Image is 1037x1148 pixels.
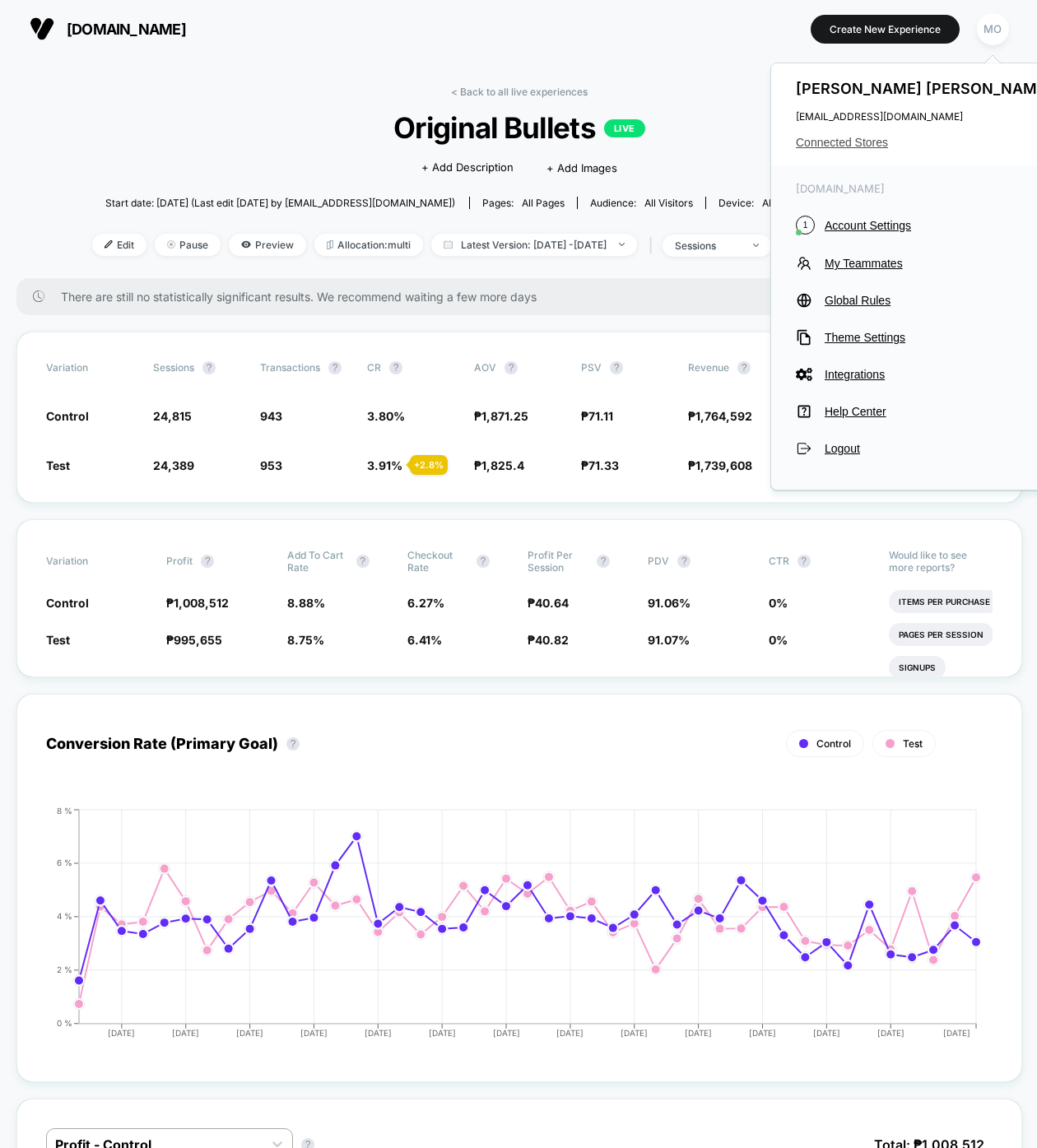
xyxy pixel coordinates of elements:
[314,234,423,256] span: Allocation: multi
[769,633,788,647] span: 0 %
[688,409,752,423] span: ₱
[444,240,453,249] img: calendar
[57,858,72,867] tspan: 6 %
[581,361,602,374] span: PSV
[528,549,588,574] span: Profit Per Session
[174,596,229,610] span: 1,008,512
[944,1028,971,1038] tspan: [DATE]
[365,1028,392,1038] tspan: [DATE]
[769,596,788,610] span: 0 %
[590,197,693,209] div: Audience:
[105,240,113,249] img: edit
[389,361,402,374] button: ?
[229,234,306,256] span: Preview
[57,1018,72,1028] tspan: 0 %
[889,656,946,679] li: Signups
[769,555,789,567] span: CTR
[705,197,826,209] span: Device:
[753,244,759,247] img: end
[688,458,752,472] span: ₱
[367,409,405,423] span: 3.80 %
[695,409,752,423] span: 1,764,592
[236,1028,263,1038] tspan: [DATE]
[153,409,192,423] span: 24,815
[287,549,348,574] span: Add To Cart Rate
[61,290,989,304] span: There are still no statistically significant results. We recommend waiting a few more days
[153,458,194,472] span: 24,389
[421,160,514,176] span: + Add Description
[105,197,455,209] span: Start date: [DATE] (Last edit [DATE] by [EMAIL_ADDRESS][DOMAIN_NAME])
[972,12,1014,46] button: MO
[889,590,1000,613] li: Items Per Purchase
[762,197,814,209] span: all devices
[431,234,637,256] span: Latest Version: [DATE] - [DATE]
[528,596,569,610] span: ₱
[57,911,72,921] tspan: 4 %
[749,1028,776,1038] tspan: [DATE]
[581,458,619,472] span: ₱
[410,455,448,475] div: + 2.8 %
[474,361,496,374] span: AOV
[811,15,960,44] button: Create New Experience
[260,458,282,472] span: 953
[648,555,669,567] span: PDV
[46,458,70,472] span: Test
[597,555,610,568] button: ?
[46,361,137,374] span: Variation
[474,409,528,423] span: ₱
[287,596,325,610] span: 8.88 %
[645,234,663,258] span: |
[172,1028,199,1038] tspan: [DATE]
[174,633,222,647] span: 995,655
[25,16,191,42] button: [DOMAIN_NAME]
[528,633,569,647] span: ₱
[889,549,993,574] p: Would like to see more reports?
[260,361,320,374] span: Transactions
[286,737,300,751] button: ?
[648,633,690,647] span: 91.07 %
[287,633,324,647] span: 8.75 %
[153,361,194,374] span: Sessions
[677,555,691,568] button: ?
[30,806,976,1053] div: CONVERSION_RATE
[407,596,444,610] span: 6.27 %
[260,409,282,423] span: 943
[798,555,811,568] button: ?
[621,1028,648,1038] tspan: [DATE]
[166,555,193,567] span: Profit
[300,1028,328,1038] tspan: [DATE]
[877,1028,904,1038] tspan: [DATE]
[493,1028,520,1038] tspan: [DATE]
[644,197,693,209] span: All Visitors
[604,119,645,137] p: LIVE
[535,596,569,610] span: 40.64
[581,409,613,423] span: ₱
[92,234,146,256] span: Edit
[327,240,333,249] img: rebalance
[201,555,214,568] button: ?
[451,86,588,98] a: < Back to all live experiences
[796,216,815,235] i: 1
[46,633,70,647] span: Test
[367,458,402,472] span: 3.91 %
[46,409,89,423] span: Control
[688,361,729,374] span: Revenue
[57,964,72,974] tspan: 2 %
[30,16,54,41] img: Visually logo
[522,197,565,209] span: all pages
[407,633,442,647] span: 6.41 %
[166,633,222,647] span: ₱
[481,409,528,423] span: 1,871.25
[556,1028,584,1038] tspan: [DATE]
[675,239,741,252] div: sessions
[588,458,619,472] span: 71.33
[477,555,490,568] button: ?
[546,161,617,174] span: + Add Images
[588,409,613,423] span: 71.11
[429,1028,456,1038] tspan: [DATE]
[737,361,751,374] button: ?
[166,596,229,610] span: ₱
[155,234,221,256] span: Pause
[57,805,72,815] tspan: 8 %
[67,21,186,38] span: [DOMAIN_NAME]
